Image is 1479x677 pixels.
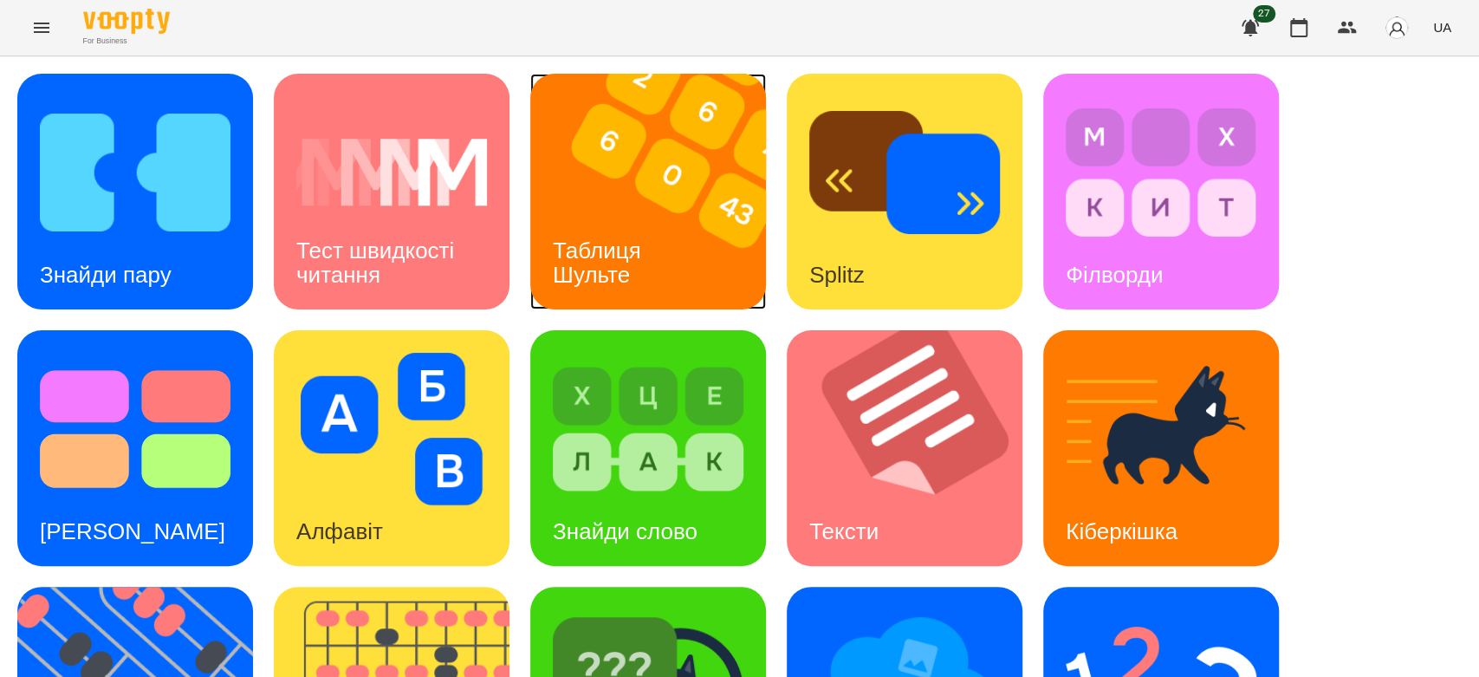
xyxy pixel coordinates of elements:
h3: Таблиця Шульте [553,238,647,287]
a: SplitzSplitz [787,74,1022,309]
h3: [PERSON_NAME] [40,518,225,544]
img: Кіберкішка [1066,353,1256,505]
a: Знайди паруЗнайди пару [17,74,253,309]
a: Тест Струпа[PERSON_NAME] [17,330,253,566]
button: UA [1426,11,1458,43]
h3: Знайди пару [40,262,172,288]
a: Тест швидкості читанняТест швидкості читання [274,74,509,309]
a: АлфавітАлфавіт [274,330,509,566]
a: КіберкішкаКіберкішка [1043,330,1279,566]
span: For Business [83,36,170,47]
img: Знайди слово [553,353,743,505]
a: Знайди словоЗнайди слово [530,330,766,566]
a: ФілвордиФілворди [1043,74,1279,309]
img: Філворди [1066,96,1256,249]
h3: Кіберкішка [1066,518,1177,544]
img: Splitz [809,96,1000,249]
img: Алфавіт [296,353,487,505]
span: UA [1433,18,1451,36]
h3: Філворди [1066,262,1163,288]
h3: Тест швидкості читання [296,238,460,287]
img: Таблиця Шульте [530,74,788,309]
img: avatar_s.png [1385,16,1409,40]
img: Тексти [787,330,1044,566]
h3: Splitz [809,262,865,288]
h3: Тексти [809,518,879,544]
a: Таблиця ШультеТаблиця Шульте [530,74,766,309]
button: Menu [21,7,62,49]
img: Voopty Logo [83,9,170,34]
img: Знайди пару [40,96,230,249]
h3: Знайди слово [553,518,697,544]
img: Тест швидкості читання [296,96,487,249]
span: 27 [1253,5,1275,23]
h3: Алфавіт [296,518,383,544]
img: Тест Струпа [40,353,230,505]
a: ТекстиТексти [787,330,1022,566]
